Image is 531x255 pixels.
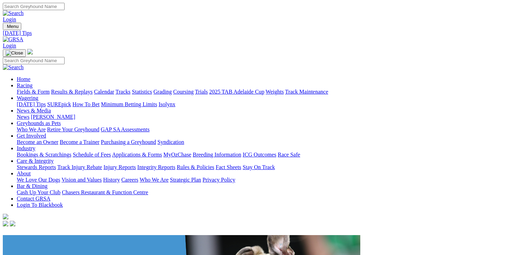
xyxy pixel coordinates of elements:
[17,177,60,183] a: We Love Our Dogs
[17,152,528,158] div: Industry
[3,23,21,30] button: Toggle navigation
[61,177,102,183] a: Vision and Values
[17,170,31,176] a: About
[177,164,214,170] a: Rules & Policies
[17,196,50,202] a: Contact GRSA
[209,89,264,95] a: 2025 TAB Adelaide Cup
[3,214,8,219] img: logo-grsa-white.png
[17,114,29,120] a: News
[47,101,71,107] a: SUREpick
[170,177,201,183] a: Strategic Plan
[3,64,24,71] img: Search
[3,36,23,43] img: GRSA
[285,89,328,95] a: Track Maintenance
[17,108,51,114] a: News & Media
[17,126,528,133] div: Greyhounds as Pets
[51,89,93,95] a: Results & Replays
[73,101,100,107] a: How To Bet
[27,49,33,54] img: logo-grsa-white.png
[103,177,120,183] a: History
[154,89,172,95] a: Grading
[60,139,99,145] a: Become a Trainer
[243,164,275,170] a: Stay On Track
[140,177,169,183] a: Who We Are
[6,50,23,56] img: Close
[10,221,15,226] img: twitter.svg
[3,30,528,36] a: [DATE] Tips
[101,139,156,145] a: Purchasing a Greyhound
[112,152,162,158] a: Applications & Forms
[3,3,65,10] input: Search
[132,89,152,95] a: Statistics
[17,76,30,82] a: Home
[17,152,71,158] a: Bookings & Scratchings
[202,177,235,183] a: Privacy Policy
[3,16,16,22] a: Login
[17,101,528,108] div: Wagering
[62,189,148,195] a: Chasers Restaurant & Function Centre
[47,126,99,132] a: Retire Your Greyhound
[17,139,528,145] div: Get Involved
[17,133,46,139] a: Get Involved
[103,164,136,170] a: Injury Reports
[3,57,65,64] input: Search
[17,164,56,170] a: Stewards Reports
[17,202,63,208] a: Login To Blackbook
[73,152,111,158] a: Schedule of Fees
[7,24,19,29] span: Menu
[17,145,35,151] a: Industry
[3,49,26,57] button: Toggle navigation
[17,82,32,88] a: Racing
[17,158,54,164] a: Care & Integrity
[278,152,300,158] a: Race Safe
[17,189,528,196] div: Bar & Dining
[193,152,241,158] a: Breeding Information
[243,152,276,158] a: ICG Outcomes
[3,10,24,16] img: Search
[121,177,138,183] a: Careers
[94,89,114,95] a: Calendar
[17,89,50,95] a: Fields & Form
[163,152,191,158] a: MyOzChase
[195,89,208,95] a: Trials
[17,164,528,170] div: Care & Integrity
[3,43,16,49] a: Login
[31,114,75,120] a: [PERSON_NAME]
[17,114,528,120] div: News & Media
[57,164,102,170] a: Track Injury Rebate
[17,189,60,195] a: Cash Up Your Club
[101,101,157,107] a: Minimum Betting Limits
[17,177,528,183] div: About
[17,139,58,145] a: Become an Owner
[158,101,175,107] a: Isolynx
[17,101,46,107] a: [DATE] Tips
[101,126,150,132] a: GAP SA Assessments
[266,89,284,95] a: Weights
[17,120,61,126] a: Greyhounds as Pets
[173,89,194,95] a: Coursing
[216,164,241,170] a: Fact Sheets
[3,221,8,226] img: facebook.svg
[17,183,47,189] a: Bar & Dining
[137,164,175,170] a: Integrity Reports
[17,126,46,132] a: Who We Are
[157,139,184,145] a: Syndication
[116,89,131,95] a: Tracks
[17,95,38,101] a: Wagering
[17,89,528,95] div: Racing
